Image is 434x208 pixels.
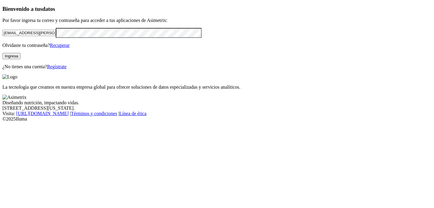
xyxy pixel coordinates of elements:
button: Ingresa [2,53,20,59]
a: [URL][DOMAIN_NAME] [16,111,69,116]
a: Términos y condiciones [71,111,117,116]
span: datos [42,6,55,12]
a: Regístrate [47,64,67,69]
div: © 2025 Iluma [2,116,432,122]
a: Recuperar [50,43,70,48]
img: Logo [2,74,17,80]
p: ¿No tienes una cuenta? [2,64,432,69]
p: Por favor ingresa tu correo y contraseña para acceder a tus aplicaciones de Asimetrix: [2,18,432,23]
a: Línea de ética [119,111,146,116]
p: La tecnología que creamos en nuestra empresa global para ofrecer soluciones de datos especializad... [2,84,432,90]
div: Diseñando nutrición, impactando vidas. [2,100,432,106]
div: [STREET_ADDRESS][US_STATE]. [2,106,432,111]
input: Tu correo [2,30,56,36]
h3: Bienvenido a tus [2,6,432,12]
p: Olvidaste tu contraseña? [2,43,432,48]
img: Asimetrix [2,95,27,100]
div: Visita : | | [2,111,432,116]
